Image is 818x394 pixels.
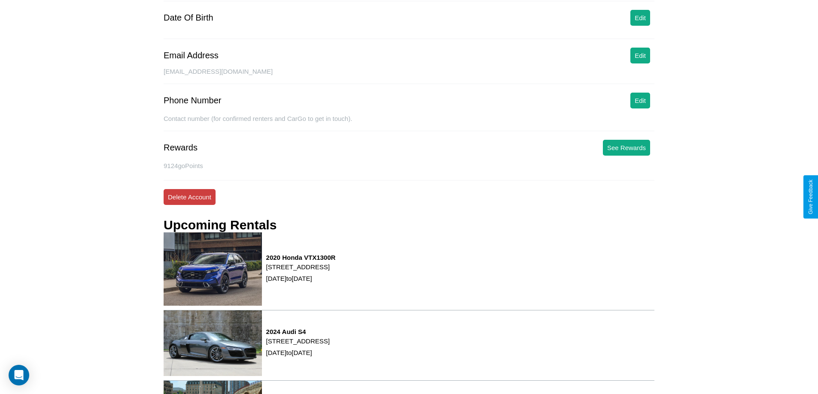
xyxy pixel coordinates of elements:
[164,310,262,376] img: rental
[9,365,29,385] div: Open Intercom Messenger
[164,160,654,171] p: 9124 goPoints
[164,189,216,205] button: Delete Account
[266,347,330,358] p: [DATE] to [DATE]
[164,13,213,23] div: Date Of Birth
[266,335,330,347] p: [STREET_ADDRESS]
[164,115,654,131] div: Contact number (for confirmed renters and CarGo to get in touch).
[808,180,814,214] div: Give Feedback
[164,143,198,153] div: Rewards
[630,93,650,108] button: Edit
[630,10,650,26] button: Edit
[266,261,336,273] p: [STREET_ADDRESS]
[266,328,330,335] h3: 2024 Audi S4
[164,232,262,306] img: rental
[164,96,222,105] div: Phone Number
[164,68,654,84] div: [EMAIL_ADDRESS][DOMAIN_NAME]
[164,51,219,60] div: Email Address
[630,48,650,63] button: Edit
[266,254,336,261] h3: 2020 Honda VTX1300R
[266,273,336,284] p: [DATE] to [DATE]
[603,140,650,156] button: See Rewards
[164,218,277,232] h3: Upcoming Rentals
